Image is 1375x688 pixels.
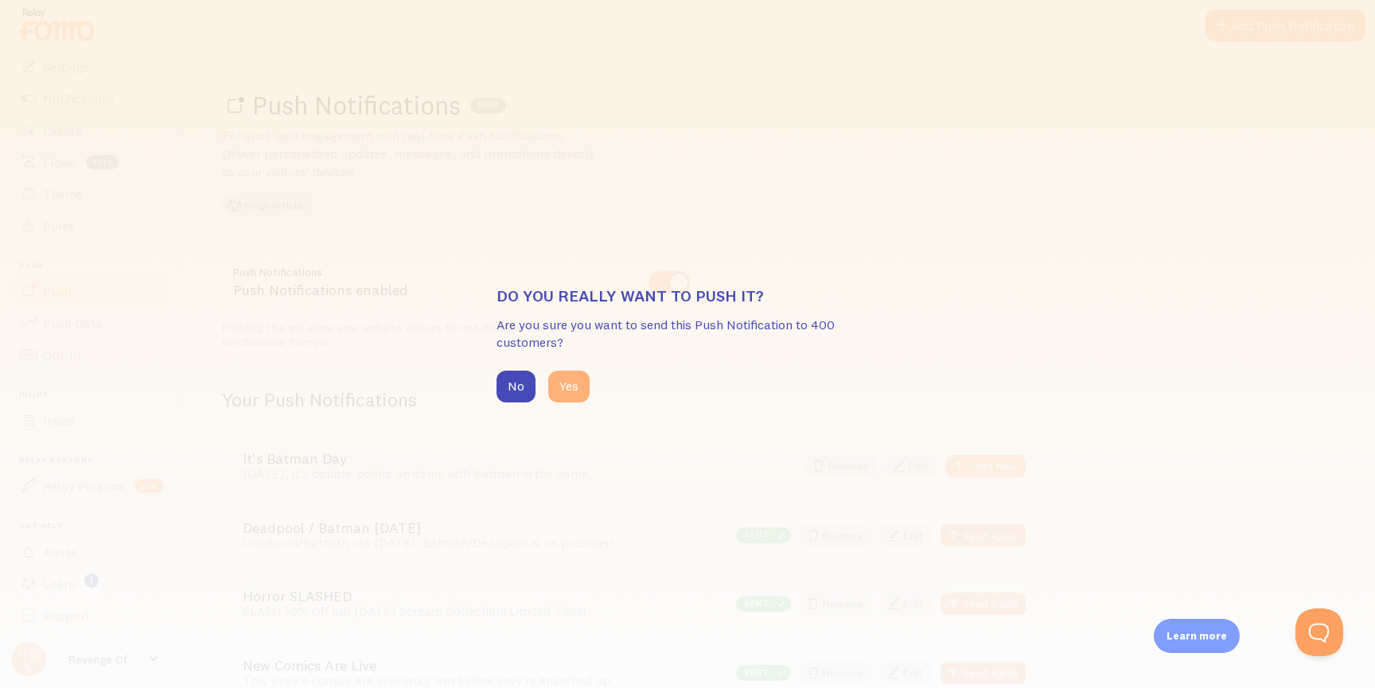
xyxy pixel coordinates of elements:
p: Learn more [1167,628,1227,643]
button: Yes [548,371,590,402]
h3: Do you really want to push it? [497,286,878,306]
button: No [497,371,536,402]
iframe: Help Scout Beacon - Open [1295,608,1343,656]
p: Are you sure you want to send this Push Notification to 400 customers? [497,316,878,352]
div: Learn more [1154,619,1240,653]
